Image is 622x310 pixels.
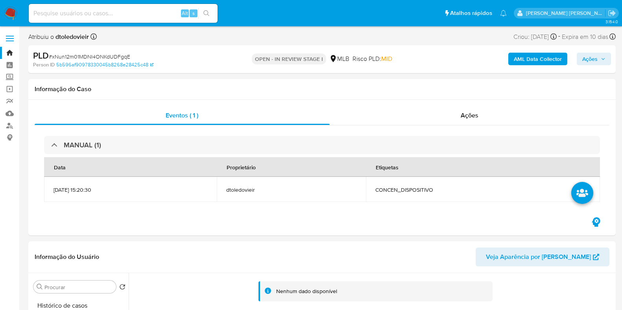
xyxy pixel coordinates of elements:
[56,61,153,68] a: 5b596af90978330045b8268e28425c48
[54,186,207,193] span: [DATE] 15:20:30
[381,54,392,63] span: MID
[226,186,356,193] span: dtoledovieir
[375,186,591,193] span: CONCEN_DISPOSITIVO
[166,111,198,120] span: Eventos ( 1 )
[526,9,605,17] p: danilo.toledo@mercadolivre.com
[577,53,611,65] button: Ações
[562,33,608,41] span: Expira em 10 dias
[366,158,408,176] div: Etiquetas
[192,9,195,17] span: s
[513,31,557,42] div: Criou: [DATE]
[252,53,326,64] p: OPEN - IN REVIEW STAGE I
[217,158,265,176] div: Proprietário
[35,253,99,261] h1: Informação do Usuário
[33,61,55,68] b: Person ID
[49,53,130,61] span: # xNun12m01MDNI4ONKdUDFgqE
[33,49,49,62] b: PLD
[608,9,616,17] a: Sair
[450,9,492,17] span: Atalhos rápidos
[35,85,609,93] h1: Informação do Caso
[64,141,101,149] h3: MANUAL (1)
[508,53,567,65] button: AML Data Collector
[476,248,609,266] button: Veja Aparência por [PERSON_NAME]
[44,158,75,176] div: Data
[558,31,560,42] span: -
[28,33,89,41] span: Atribuiu o
[37,284,43,290] button: Procurar
[29,8,218,18] input: Pesquise usuários ou casos...
[44,136,600,154] div: MANUAL (1)
[486,248,591,266] span: Veja Aparência por [PERSON_NAME]
[182,9,188,17] span: Alt
[329,55,349,63] div: MLB
[276,288,337,295] div: Nenhum dado disponível
[44,284,113,291] input: Procurar
[353,55,392,63] span: Risco PLD:
[582,53,598,65] span: Ações
[119,284,126,292] button: Retornar ao pedido padrão
[54,32,89,41] b: dtoledovieir
[514,53,562,65] b: AML Data Collector
[500,10,507,17] a: Notificações
[198,8,214,19] button: search-icon
[461,111,478,120] span: Ações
